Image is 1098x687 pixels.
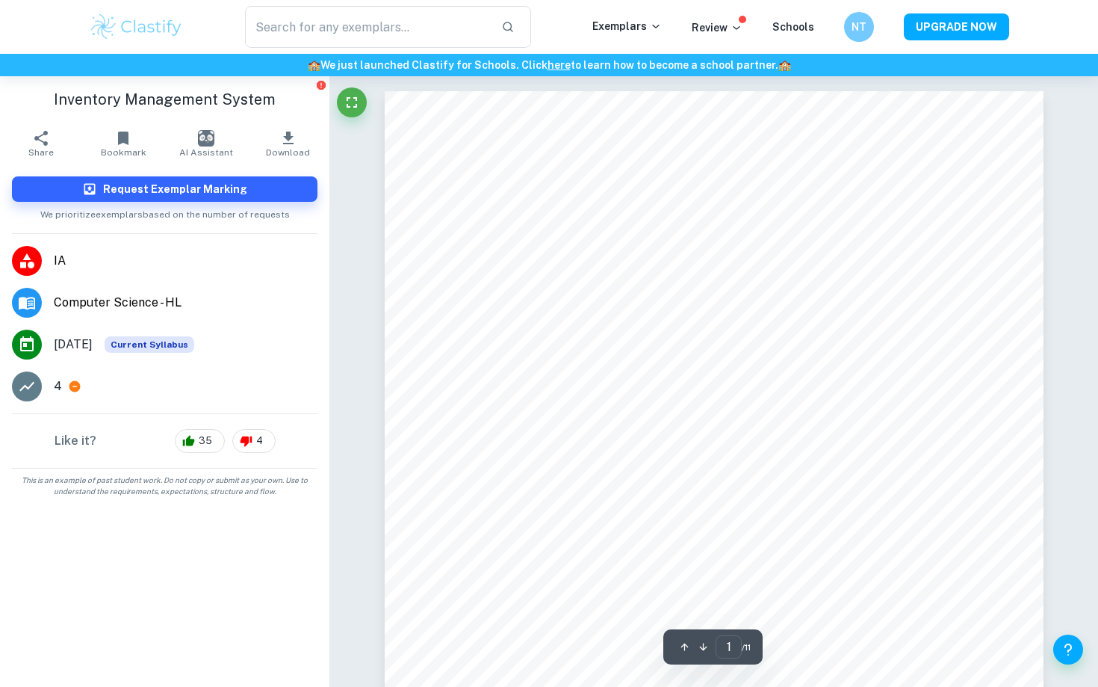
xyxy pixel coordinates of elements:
button: Request Exemplar Marking [12,176,317,202]
a: Schools [772,21,814,33]
span: IA [54,252,317,270]
p: Review [692,19,742,36]
button: Download [247,123,329,164]
div: 4 [232,429,276,453]
h6: Like it? [55,432,96,450]
p: 4 [54,378,62,395]
button: AI Assistant [165,123,247,164]
p: Exemplars [592,18,662,34]
span: AI Assistant [179,147,233,158]
span: 35 [190,434,220,449]
span: 🏫 [778,59,791,71]
button: Bookmark [82,123,164,164]
img: AI Assistant [198,130,214,147]
span: Computer Science - HL [54,294,317,312]
span: Download [266,147,310,158]
button: Report issue [315,79,326,90]
span: / 11 [742,641,751,654]
button: UPGRADE NOW [904,13,1009,40]
h6: Request Exemplar Marking [103,181,247,197]
span: This is an example of past student work. Do not copy or submit as your own. Use to understand the... [6,475,323,497]
span: Share [28,147,54,158]
img: Clastify logo [89,12,184,42]
h6: NT [851,19,868,35]
span: We prioritize exemplars based on the number of requests [40,202,290,221]
button: Fullscreen [337,87,367,117]
span: Bookmark [101,147,146,158]
span: 🏫 [308,59,320,71]
h1: Inventory Management System [12,88,317,111]
div: 35 [175,429,225,453]
button: NT [844,12,874,42]
span: 4 [248,434,271,449]
h6: We just launched Clastify for Schools. Click to learn how to become a school partner. [3,57,1095,73]
div: This exemplar is based on the current syllabus. Feel free to refer to it for inspiration/ideas wh... [105,336,194,353]
span: Current Syllabus [105,336,194,353]
input: Search for any exemplars... [245,6,489,48]
span: [DATE] [54,336,93,354]
button: Help and Feedback [1053,635,1083,665]
a: here [548,59,571,71]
